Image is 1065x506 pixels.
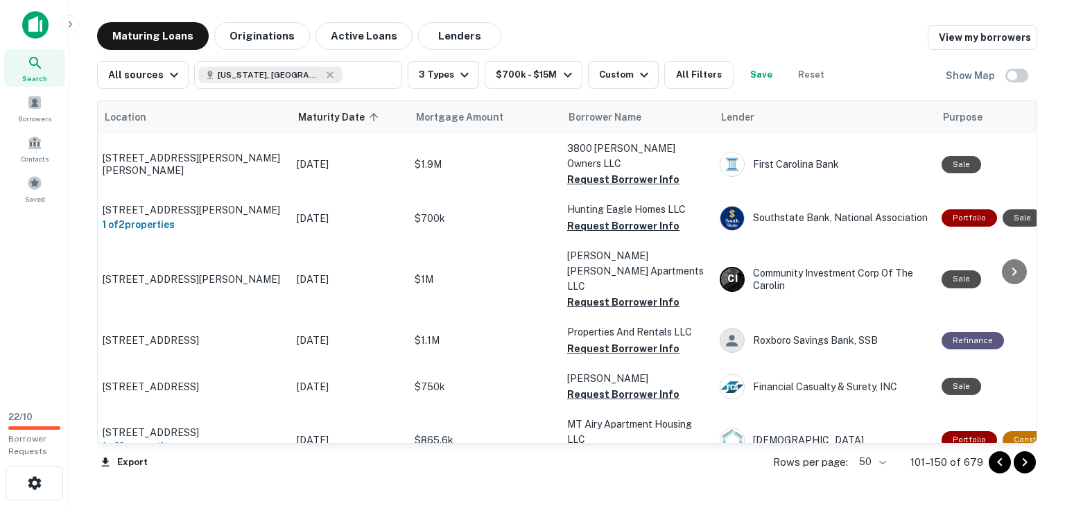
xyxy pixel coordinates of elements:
p: [DATE] [297,379,401,394]
button: Lenders [418,22,501,50]
p: [DATE] [297,157,401,172]
p: $1.9M [415,157,553,172]
div: Roxboro Savings Bank, SSB [720,328,928,353]
button: Originations [214,22,310,50]
div: All sources [108,67,182,83]
span: Purpose [943,109,982,125]
div: This loan purpose was for refinancing [942,332,1004,349]
p: Properties And Rentals LLC [567,324,706,340]
p: $1.1M [415,333,553,348]
button: Custom [588,61,659,89]
div: Sale [942,156,981,173]
img: picture [720,207,744,230]
a: Contacts [4,130,65,167]
th: Borrower Name [560,101,713,134]
p: $700k [415,211,553,226]
p: [STREET_ADDRESS] [103,334,283,347]
span: 22 / 10 [8,412,33,422]
button: All sources [97,61,189,89]
button: Request Borrower Info [567,294,679,311]
p: $750k [415,379,553,394]
p: [DATE] [297,333,401,348]
p: [STREET_ADDRESS][PERSON_NAME][PERSON_NAME] [103,152,283,177]
p: [STREET_ADDRESS] [103,426,283,439]
div: Sale [942,270,981,288]
p: [PERSON_NAME] [567,371,706,386]
p: Hunting Eagle Homes LLC [567,202,706,217]
span: Search [22,73,47,84]
a: View my borrowers [928,25,1037,50]
div: 50 [854,452,888,472]
span: Borrower Name [569,109,641,125]
p: Rows per page: [773,454,848,471]
img: picture [720,428,744,452]
button: Export [97,452,151,473]
a: Borrowers [4,89,65,127]
h6: 1 of 2 properties [103,217,283,232]
h6: 1 of 2 properties [103,439,283,454]
button: All Filters [664,61,734,89]
p: [STREET_ADDRESS][PERSON_NAME] [103,204,283,216]
button: 3 Types [408,61,479,89]
th: Location [96,101,290,134]
p: MT Airy Apartment Housing LLC [567,417,706,447]
button: Maturing Loans [97,22,209,50]
span: Lender [721,109,754,125]
div: This is a portfolio loan with 2 properties [942,209,997,227]
span: Maturity Date [298,109,383,125]
div: Custom [599,67,652,83]
span: [US_STATE], [GEOGRAPHIC_DATA] [218,69,322,81]
div: Community Investment Corp Of The Carolin [720,267,928,292]
div: Financial Casualty & Surety, INC [720,374,928,399]
img: picture [720,152,744,176]
div: Sale [942,378,981,395]
p: [STREET_ADDRESS][PERSON_NAME] [103,273,283,286]
button: Active Loans [315,22,413,50]
div: First Carolina Bank [720,152,928,177]
div: This is a portfolio loan with 2 properties [942,431,997,448]
p: [DATE] [297,272,401,287]
th: Lender [713,101,935,134]
p: [DATE] [297,211,401,226]
p: C I [727,272,737,286]
p: [PERSON_NAME] [PERSON_NAME] Apartments LLC [567,248,706,294]
button: Go to next page [1014,451,1036,473]
p: [DATE] [297,433,401,448]
div: Southstate Bank, National Association [720,206,928,231]
p: [STREET_ADDRESS] [103,381,283,393]
h6: Show Map [946,68,997,83]
span: Saved [25,193,45,204]
span: Location [104,109,146,125]
span: Borrower Requests [8,434,47,456]
p: 3800 [PERSON_NAME] Owners LLC [567,141,706,171]
button: Request Borrower Info [567,171,679,188]
p: 101–150 of 679 [910,454,983,471]
p: $1M [415,272,553,287]
button: Request Borrower Info [567,386,679,403]
button: Save your search to get updates of matches that match your search criteria. [739,61,783,89]
button: Request Borrower Info [567,340,679,357]
button: Reset [789,61,833,89]
span: Contacts [21,153,49,164]
span: Borrowers [18,113,51,124]
button: Request Borrower Info [567,218,679,234]
th: Mortgage Amount [408,101,560,134]
button: Go to previous page [989,451,1011,473]
img: picture [720,375,744,399]
button: $700k - $15M [485,61,582,89]
span: Mortgage Amount [416,109,521,125]
th: Maturity Date [290,101,408,134]
div: [DEMOGRAPHIC_DATA] [720,428,928,453]
iframe: Chat Widget [996,395,1065,462]
a: Search [4,49,65,87]
img: capitalize-icon.png [22,11,49,39]
a: Saved [4,170,65,207]
p: $865.6k [415,433,553,448]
